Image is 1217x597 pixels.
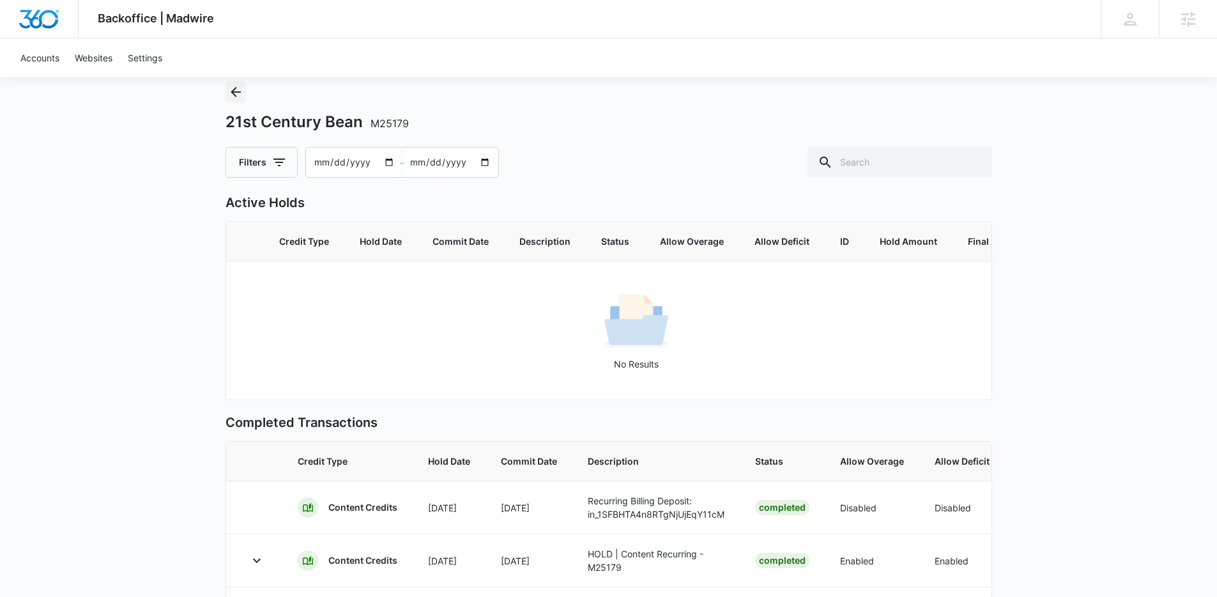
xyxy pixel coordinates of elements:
[279,235,329,248] span: Credit Type
[360,235,402,248] span: Hold Date
[98,12,214,25] span: Backoffice | Madwire
[501,501,557,515] p: [DATE]
[840,501,904,515] p: Disabled
[328,554,397,567] p: Content Credits
[808,147,992,178] input: Search
[604,290,668,354] img: No Results
[840,235,849,248] span: ID
[660,235,724,248] span: Allow Overage
[935,554,990,568] p: Enabled
[754,235,809,248] span: Allow Deficit
[519,235,570,248] span: Description
[226,112,409,132] h1: 21st Century Bean
[226,193,992,212] p: Active Holds
[13,38,67,77] a: Accounts
[935,454,990,468] span: Allow Deficit
[501,554,557,568] p: [DATE]
[601,235,629,248] span: Status
[755,500,809,515] div: Completed
[120,38,170,77] a: Settings
[501,454,557,468] span: Commit Date
[968,235,1026,248] span: Final Amount
[226,82,246,102] button: Back
[755,553,809,568] div: Completed
[67,38,120,77] a: Websites
[755,454,809,468] span: Status
[400,156,404,169] span: –
[227,357,1046,371] p: No Results
[588,547,724,574] p: HOLD | Content Recurring - M25179
[428,554,470,568] p: [DATE]
[226,413,992,432] p: Completed Transactions
[840,554,904,568] p: Enabled
[588,494,724,521] p: Recurring Billing Deposit: in_1SFBHTA4n8RTgNjUjEqY11cM
[880,235,937,248] span: Hold Amount
[428,501,470,515] p: [DATE]
[226,147,298,178] button: Filters
[432,235,489,248] span: Commit Date
[247,550,267,571] button: Toggle Row Expanded
[588,454,724,468] span: Description
[935,501,990,515] p: Disabled
[298,454,397,468] span: Credit Type
[328,501,397,514] p: Content Credits
[428,454,470,468] span: Hold Date
[840,454,904,468] span: Allow Overage
[371,117,409,130] span: M25179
